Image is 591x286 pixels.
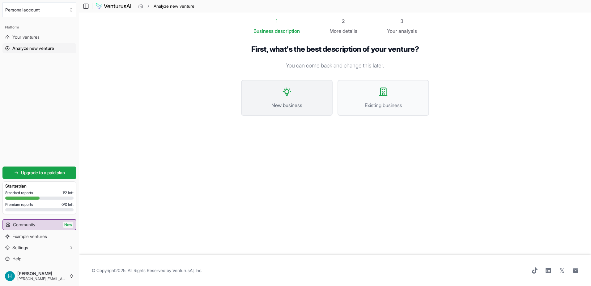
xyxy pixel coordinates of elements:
[62,202,74,207] span: 0 / 0 left
[330,17,357,25] div: 2
[3,220,76,230] a: CommunityNew
[330,27,341,35] span: More
[12,233,47,240] span: Example ventures
[338,80,429,116] button: Existing business
[91,267,202,274] span: © Copyright 2025 . All Rights Reserved by .
[17,271,66,276] span: [PERSON_NAME]
[248,102,326,109] span: New business
[17,276,66,281] span: [PERSON_NAME][EMAIL_ADDRESS][DOMAIN_NAME]
[253,27,274,35] span: Business
[241,45,429,54] h1: First, what's the best description of your venture?
[63,222,73,228] span: New
[5,202,33,207] span: Premium reports
[2,232,76,241] a: Example ventures
[387,27,397,35] span: Your
[13,222,35,228] span: Community
[12,245,28,251] span: Settings
[12,256,21,262] span: Help
[2,43,76,53] a: Analyze new venture
[2,269,76,284] button: [PERSON_NAME][PERSON_NAME][EMAIL_ADDRESS][DOMAIN_NAME]
[2,243,76,253] button: Settings
[5,271,15,281] img: ACg8ocLbhk1GGe1piXISCRYkrr082deuS9uquM7hKCS1LxDpEKVcCA=s96-c
[398,28,417,34] span: analysis
[241,61,429,70] p: You can come back and change this later.
[2,32,76,42] a: Your ventures
[253,17,300,25] div: 1
[2,22,76,32] div: Platform
[2,167,76,179] a: Upgrade to a paid plan
[12,34,40,40] span: Your ventures
[241,80,333,116] button: New business
[5,190,33,195] span: Standard reports
[21,170,65,176] span: Upgrade to a paid plan
[172,268,201,273] a: VenturusAI, Inc
[12,45,54,51] span: Analyze new venture
[344,102,422,109] span: Existing business
[387,17,417,25] div: 3
[2,2,76,17] button: Select an organization
[154,3,194,9] span: Analyze new venture
[342,28,357,34] span: details
[138,3,194,9] nav: breadcrumb
[96,2,132,10] img: logo
[62,190,74,195] span: 1 / 2 left
[275,28,300,34] span: description
[5,183,74,189] h3: Starter plan
[2,254,76,264] a: Help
